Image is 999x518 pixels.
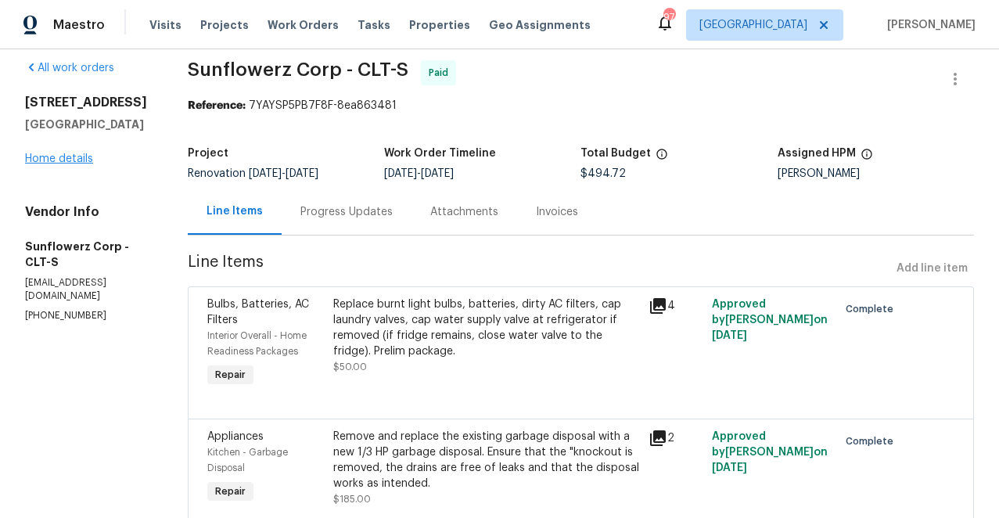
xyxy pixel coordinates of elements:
span: [DATE] [712,462,747,473]
span: Tasks [358,20,390,31]
span: The total cost of line items that have been proposed by Opendoor. This sum includes line items th... [656,148,668,168]
span: [DATE] [249,168,282,179]
a: All work orders [25,63,114,74]
span: The hpm assigned to this work order. [861,148,873,168]
span: Projects [200,17,249,33]
span: Complete [846,433,900,449]
span: Approved by [PERSON_NAME] on [712,431,828,473]
h5: Project [188,148,228,159]
div: 4 [649,297,703,315]
div: Invoices [536,204,578,220]
h5: [GEOGRAPHIC_DATA] [25,117,150,132]
span: [PERSON_NAME] [881,17,976,33]
span: $494.72 [580,168,626,179]
span: Repair [209,484,252,499]
div: 7YAYSP5PB7F8F-8ea863481 [188,98,974,113]
span: Renovation [188,168,318,179]
span: Sunflowerz Corp - CLT-S [188,60,408,79]
span: [DATE] [712,330,747,341]
span: Properties [409,17,470,33]
div: Attachments [430,204,498,220]
h4: Vendor Info [25,204,150,220]
h5: Sunflowerz Corp - CLT-S [25,239,150,270]
a: Home details [25,153,93,164]
span: [DATE] [421,168,454,179]
span: Line Items [188,254,890,283]
div: Remove and replace the existing garbage disposal with a new 1/3 HP garbage disposal. Ensure that ... [333,429,639,491]
h5: Work Order Timeline [384,148,496,159]
span: Maestro [53,17,105,33]
b: Reference: [188,100,246,111]
p: [EMAIL_ADDRESS][DOMAIN_NAME] [25,276,150,303]
div: [PERSON_NAME] [778,168,974,179]
span: Complete [846,301,900,317]
span: Visits [149,17,181,33]
span: Appliances [207,431,264,442]
span: Bulbs, Batteries, AC Filters [207,299,309,326]
span: Repair [209,367,252,383]
div: Replace burnt light bulbs, batteries, dirty AC filters, cap laundry valves, cap water supply valv... [333,297,639,359]
span: [DATE] [384,168,417,179]
span: [GEOGRAPHIC_DATA] [699,17,807,33]
div: 97 [663,9,674,25]
h5: Assigned HPM [778,148,856,159]
h2: [STREET_ADDRESS] [25,95,150,110]
span: - [384,168,454,179]
div: Line Items [207,203,263,219]
div: 2 [649,429,703,448]
span: Interior Overall - Home Readiness Packages [207,331,307,356]
span: $185.00 [333,495,371,504]
h5: Total Budget [580,148,651,159]
span: Approved by [PERSON_NAME] on [712,299,828,341]
span: $50.00 [333,362,367,372]
span: [DATE] [286,168,318,179]
span: - [249,168,318,179]
p: [PHONE_NUMBER] [25,309,150,322]
div: Progress Updates [300,204,393,220]
span: Paid [429,65,455,81]
span: Kitchen - Garbage Disposal [207,448,288,473]
span: Work Orders [268,17,339,33]
span: Geo Assignments [489,17,591,33]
